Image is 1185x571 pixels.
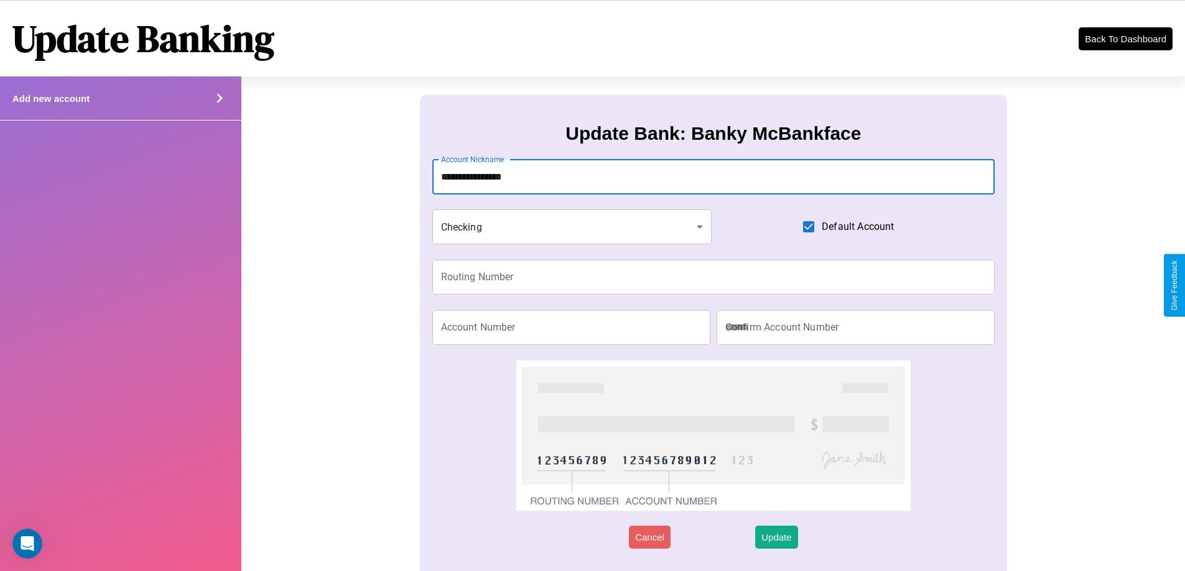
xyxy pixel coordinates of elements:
iframe: Intercom live chat [12,529,42,559]
div: Checking [432,209,712,244]
h4: Add new account [12,93,90,104]
button: Back To Dashboard [1079,27,1173,50]
div: Give Feedback [1170,260,1179,311]
h3: Update Bank: Banky McBankface [565,123,861,144]
img: check [516,360,910,511]
button: Cancel [629,526,671,549]
span: Default Account [822,219,894,234]
label: Account Nickname [441,154,504,165]
button: Update [755,526,797,549]
h1: Update Banking [12,13,274,64]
